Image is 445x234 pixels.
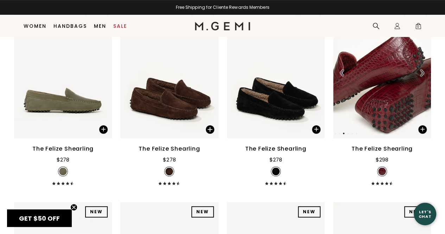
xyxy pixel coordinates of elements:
[419,70,425,76] img: Next Arrow
[298,206,320,217] div: NEW
[53,23,87,29] a: Handbags
[139,145,200,153] div: The Felize Shearling
[163,156,176,164] div: $278
[57,156,69,164] div: $278
[272,167,280,175] img: v_12456_SWATCH_50x.jpg
[333,8,431,185] a: Previous ArrowNext ArrowThe Felize Shearling$298
[113,23,127,29] a: Sale
[165,167,173,175] img: v_12460_SWATCH_50x.jpg
[351,145,413,153] div: The Felize Shearling
[245,145,306,153] div: The Felize Shearling
[191,206,214,217] div: NEW
[269,156,282,164] div: $278
[19,214,60,223] span: GET $50 OFF
[227,8,325,185] a: The Felize ShearlingNEWThe Felize ShearlingThe Felize Shearling$278
[339,70,345,76] img: Previous Arrow
[195,22,250,30] img: M.Gemi
[415,24,422,31] span: 0
[7,209,72,227] div: GET $50 OFFClose teaser
[94,23,106,29] a: Men
[404,206,427,217] div: NEW
[59,167,67,175] img: v_7389188063291_SWATCH_50x.jpg
[14,8,112,185] a: The Felize Shearling$278
[376,156,388,164] div: $298
[70,204,77,211] button: Close teaser
[378,167,386,175] img: v_7245292208187_SWATCH_50x.jpg
[85,206,108,217] div: NEW
[24,23,46,29] a: Women
[32,145,94,153] div: The Felize Shearling
[120,8,218,185] a: The Felize ShearlingNEWThe Felize ShearlingThe Felize Shearling$278
[414,209,436,218] div: Let's Chat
